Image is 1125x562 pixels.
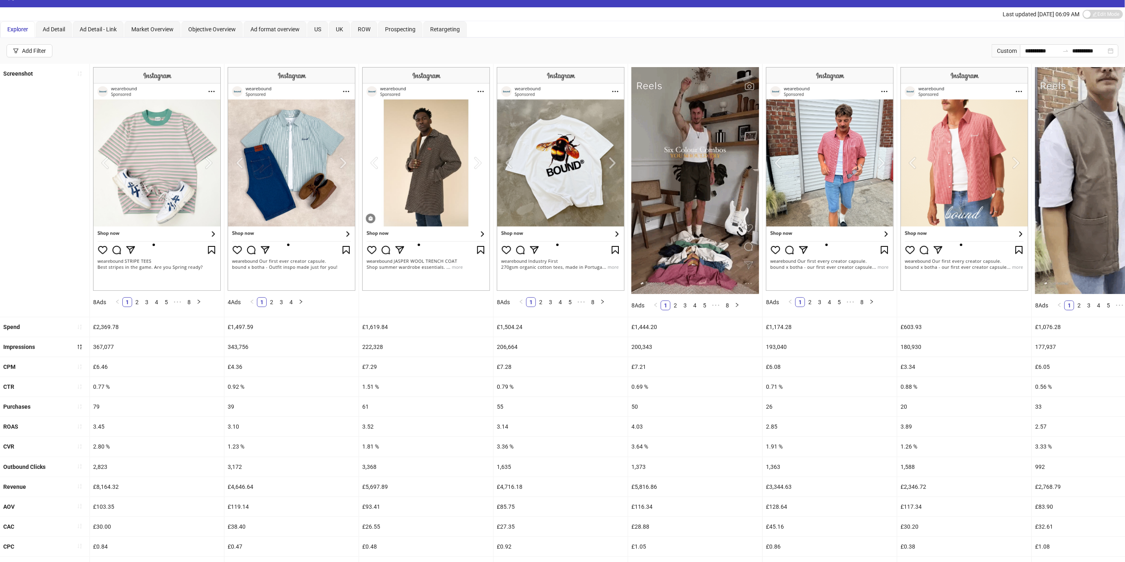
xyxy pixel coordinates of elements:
button: right [732,301,742,310]
div: 367,077 [90,337,224,357]
a: 4 [690,301,699,310]
a: 5 [162,298,171,307]
div: 3.14 [494,417,628,436]
li: 4 [555,297,565,307]
b: CPM [3,364,15,370]
span: swap-right [1062,48,1069,54]
div: Add Filter [22,48,46,54]
div: 0.92 % [224,377,359,396]
div: 26 [763,397,897,416]
a: 3 [681,301,690,310]
button: left [651,301,661,310]
div: £8,164.32 [90,477,224,497]
span: sort-ascending [77,424,83,429]
li: 3 [142,297,152,307]
a: 8 [185,298,194,307]
li: 4 [690,301,700,310]
span: left [115,299,120,304]
li: 3 [1084,301,1094,310]
li: Previous Page [247,297,257,307]
div: 39 [224,397,359,416]
div: 3.64 % [628,437,762,456]
b: CAC [3,523,14,530]
img: Screenshot 120230069845620173 [497,67,625,291]
div: 3.36 % [494,437,628,456]
div: 61 [359,397,493,416]
div: 2,823 [90,457,224,477]
li: 3 [680,301,690,310]
li: 3 [546,297,555,307]
span: sort-ascending [77,503,83,509]
span: 8 Ads [766,299,779,305]
div: £2,369.78 [90,317,224,337]
b: Revenue [3,484,26,490]
img: Screenshot 120226762182200173 [362,67,490,291]
span: right [869,299,874,304]
span: ROW [358,26,370,33]
a: 2 [1075,301,1084,310]
div: 1,363 [763,457,897,477]
span: ••• [575,297,588,307]
div: 2.80 % [90,437,224,456]
span: 4 Ads [228,299,241,305]
a: 8 [857,298,866,307]
b: Purchases [3,403,30,410]
div: £26.55 [359,517,493,536]
span: Ad format overview [250,26,300,33]
a: 5 [1104,301,1113,310]
div: £3,344.63 [763,477,897,497]
div: 206,664 [494,337,628,357]
a: 4 [556,298,565,307]
li: 8 [184,297,194,307]
div: 1,373 [628,457,762,477]
a: 5 [566,298,574,307]
div: 79 [90,397,224,416]
div: £45.16 [763,517,897,536]
button: Add Filter [7,44,52,57]
div: £116.34 [628,497,762,516]
div: £0.38 [897,537,1031,556]
img: Screenshot 120230070236210173 [631,67,759,294]
div: 0.77 % [90,377,224,396]
div: £6.08 [763,357,897,377]
a: 2 [671,301,680,310]
b: CVR [3,443,14,450]
div: £0.47 [224,537,359,556]
a: 1 [661,301,670,310]
div: £93.41 [359,497,493,516]
div: £117.34 [897,497,1031,516]
div: 200,343 [628,337,762,357]
li: Next 5 Pages [709,301,722,310]
div: 1.81 % [359,437,493,456]
div: 20 [897,397,1031,416]
span: sort-ascending [77,464,83,469]
div: 50 [628,397,762,416]
li: 3 [815,297,825,307]
b: AOV [3,503,15,510]
img: Screenshot 120230116106770173 [93,67,221,291]
div: £7.21 [628,357,762,377]
a: 1 [527,298,535,307]
li: 2 [536,297,546,307]
li: Previous Page [651,301,661,310]
div: £0.86 [763,537,897,556]
span: Objective Overview [188,26,236,33]
div: £128.64 [763,497,897,516]
b: Screenshot [3,70,33,77]
a: 5 [700,301,709,310]
div: 3.52 [359,417,493,436]
button: left [113,297,122,307]
li: 1 [257,297,267,307]
li: 1 [122,297,132,307]
li: 5 [161,297,171,307]
span: sort-ascending [77,484,83,489]
span: ••• [171,297,184,307]
span: 8 Ads [93,299,106,305]
div: £1,444.20 [628,317,762,337]
div: £27.35 [494,517,628,536]
li: Previous Page [516,297,526,307]
div: £0.92 [494,537,628,556]
b: CTR [3,383,14,390]
a: 1 [123,298,132,307]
